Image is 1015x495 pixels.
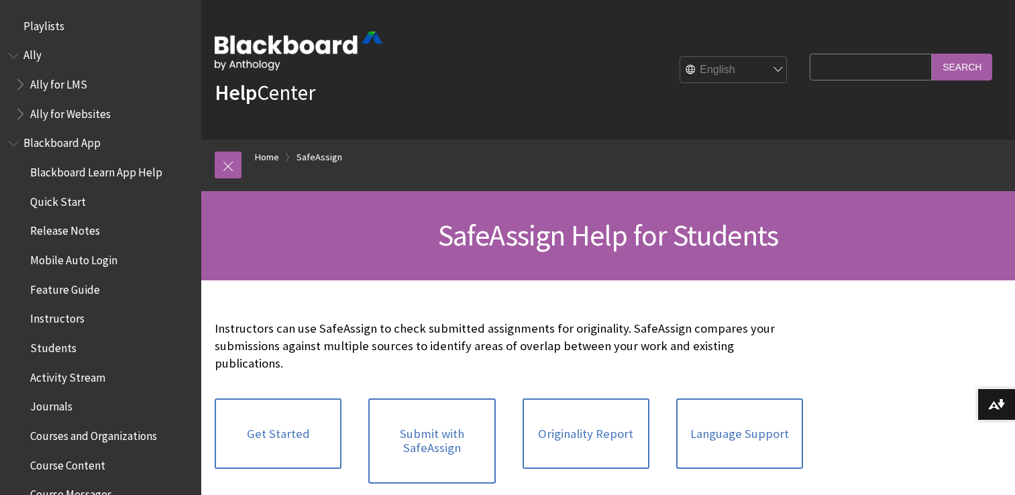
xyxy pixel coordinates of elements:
[680,57,788,84] select: Site Language Selector
[30,103,111,121] span: Ally for Websites
[297,149,342,166] a: SafeAssign
[30,308,85,326] span: Instructors
[215,79,257,106] strong: Help
[676,398,803,470] a: Language Support
[30,190,86,209] span: Quick Start
[215,320,803,373] p: Instructors can use SafeAssign to check submitted assignments for originality. SafeAssign compare...
[215,398,341,470] a: Get Started
[30,278,100,296] span: Feature Guide
[523,398,649,470] a: Originality Report
[30,337,76,355] span: Students
[438,217,779,254] span: SafeAssign Help for Students
[255,149,279,166] a: Home
[23,132,101,150] span: Blackboard App
[23,15,64,33] span: Playlists
[215,79,315,106] a: HelpCenter
[8,44,193,125] nav: Book outline for Anthology Ally Help
[30,425,157,443] span: Courses and Organizations
[30,366,105,384] span: Activity Stream
[30,73,87,91] span: Ally for LMS
[30,161,162,179] span: Blackboard Learn App Help
[30,249,117,267] span: Mobile Auto Login
[932,54,992,80] input: Search
[215,32,382,70] img: Blackboard by Anthology
[30,220,100,238] span: Release Notes
[368,398,495,484] a: Submit with SafeAssign
[30,454,105,472] span: Course Content
[8,15,193,38] nav: Book outline for Playlists
[30,396,72,414] span: Journals
[23,44,42,62] span: Ally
